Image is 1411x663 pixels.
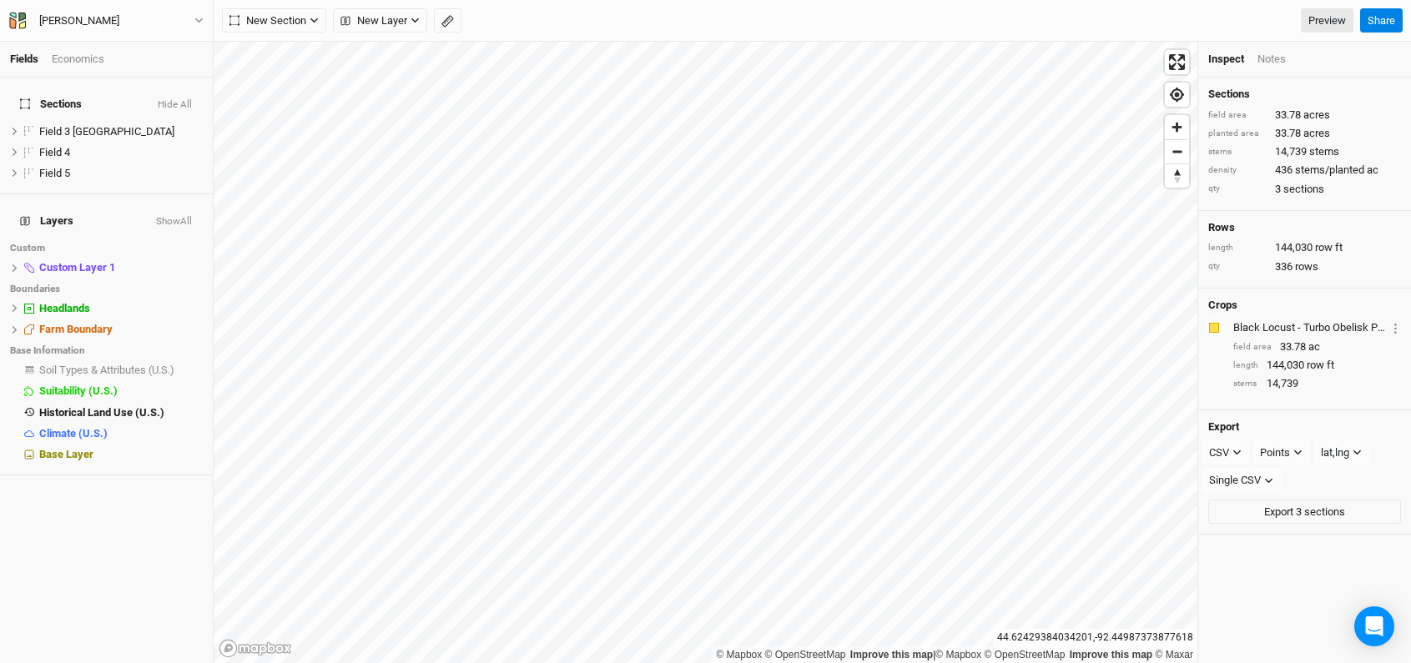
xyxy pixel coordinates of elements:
[1202,440,1249,465] button: CSV
[1208,242,1267,254] div: length
[1308,339,1320,354] span: ac
[222,8,326,33] button: New Section
[39,261,203,274] div: Custom Layer 1
[1233,320,1387,335] div: Black Locust - Turbo Obelisk Plug
[1208,182,1401,197] div: 3
[39,146,70,158] span: Field 4
[1165,163,1189,188] button: Reset bearing to north
[1208,144,1401,159] div: 14,739
[39,13,119,29] div: Bronson Stone
[155,216,193,228] button: ShowAll
[1208,163,1401,178] div: 436
[993,629,1197,646] div: 44.62429384034201 , -92.44987373877618
[1165,115,1189,139] button: Zoom in
[157,99,193,111] button: Hide All
[39,406,203,419] div: Historical Land Use (U.S.)
[1313,440,1369,465] button: lat,lng
[1208,260,1267,273] div: qty
[333,8,427,33] button: New Layer
[1208,52,1244,67] div: Inspect
[1165,83,1189,107] button: Find my location
[39,448,203,461] div: Base Layer
[1208,183,1267,195] div: qty
[8,12,204,30] button: [PERSON_NAME]
[1233,378,1258,390] div: stems
[1208,126,1401,141] div: 33.78
[39,427,203,440] div: Climate (U.S.)
[39,427,108,439] span: Climate (U.S.)
[1309,144,1339,159] span: stems
[39,364,174,376] span: Soil Types & Attributes (U.S.)
[20,214,73,228] span: Layers
[39,125,203,138] div: Field 3 Headland Field
[1303,108,1330,123] span: acres
[39,448,93,460] span: Base Layer
[1354,606,1394,646] div: Open Intercom Messenger
[1233,376,1401,391] div: 14,739
[1208,109,1267,122] div: field area
[1283,182,1324,197] span: sections
[1208,146,1267,158] div: stems
[1260,445,1290,461] div: Points
[1257,52,1286,67] div: Notes
[1208,108,1401,123] div: 33.78
[1321,445,1349,461] div: lat,lng
[1070,649,1152,660] a: Improve this map
[1301,8,1353,33] a: Preview
[39,261,115,274] span: Custom Layer 1
[39,323,113,335] span: Farm Boundary
[214,42,1197,663] canvas: Map
[1209,472,1261,489] div: Single CSV
[1208,420,1401,434] h4: Export
[985,649,1066,660] a: OpenStreetMap
[1233,341,1272,354] div: field area
[1307,358,1334,373] span: row ft
[1208,221,1401,234] h4: Rows
[1208,240,1401,255] div: 144,030
[10,53,38,65] a: Fields
[39,167,70,179] span: Field 5
[1208,500,1401,525] button: Export 3 sections
[1390,318,1401,337] button: Crop Usage
[39,323,203,336] div: Farm Boundary
[935,649,981,660] a: Mapbox
[434,8,461,33] button: Shortcut: M
[716,646,1193,663] div: |
[1165,50,1189,74] button: Enter fullscreen
[716,649,762,660] a: Mapbox
[52,52,104,67] div: Economics
[1155,649,1193,660] a: Maxar
[1233,358,1401,373] div: 144,030
[1360,8,1403,33] button: Share
[1252,440,1310,465] button: Points
[39,364,203,377] div: Soil Types & Attributes (U.S.)
[1165,139,1189,163] button: Zoom out
[1233,359,1258,372] div: length
[1303,126,1330,141] span: acres
[1295,259,1318,274] span: rows
[1202,468,1281,493] button: Single CSV
[1208,128,1267,140] div: planted area
[1233,339,1401,354] div: 33.78
[39,384,118,397] span: Suitability (U.S.)
[765,649,846,660] a: OpenStreetMap
[1208,164,1267,177] div: density
[39,406,164,419] span: Historical Land Use (U.S.)
[39,146,203,159] div: Field 4
[39,384,203,398] div: Suitability (U.S.)
[39,13,119,29] div: [PERSON_NAME]
[1208,299,1237,312] h4: Crops
[39,302,90,314] span: Headlands
[340,13,407,29] span: New Layer
[1315,240,1343,255] span: row ft
[1208,88,1401,101] h4: Sections
[1208,259,1401,274] div: 336
[39,125,174,138] span: Field 3 [GEOGRAPHIC_DATA]
[1209,445,1229,461] div: CSV
[1295,163,1378,178] span: stems/planted ac
[219,639,292,658] a: Mapbox logo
